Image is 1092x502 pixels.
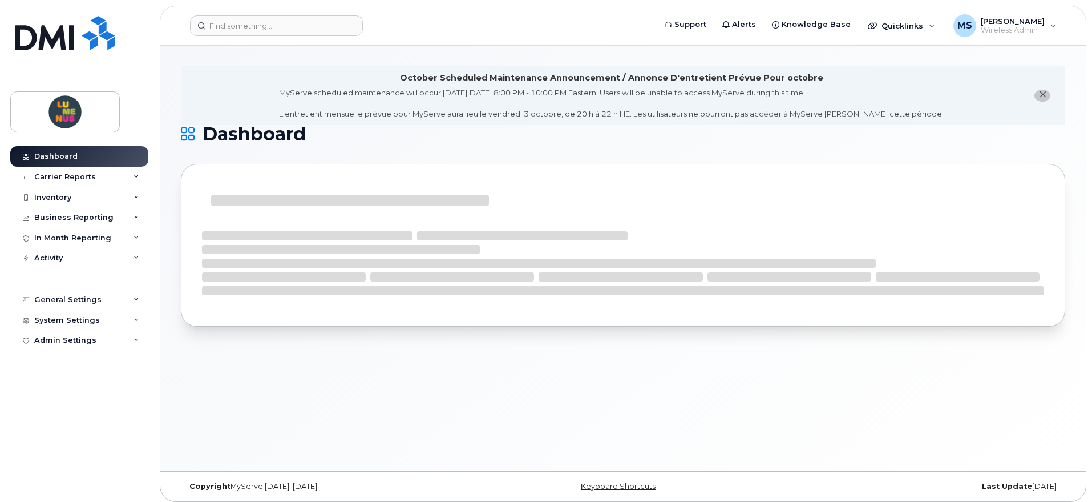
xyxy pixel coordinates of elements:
strong: Last Update [982,482,1032,491]
div: MyServe scheduled maintenance will occur [DATE][DATE] 8:00 PM - 10:00 PM Eastern. Users will be u... [279,87,944,119]
div: [DATE] [770,482,1065,491]
a: Keyboard Shortcuts [581,482,656,491]
strong: Copyright [189,482,230,491]
div: MyServe [DATE]–[DATE] [181,482,476,491]
span: Dashboard [203,126,306,143]
div: October Scheduled Maintenance Announcement / Annonce D'entretient Prévue Pour octobre [400,72,823,84]
button: close notification [1034,90,1050,102]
